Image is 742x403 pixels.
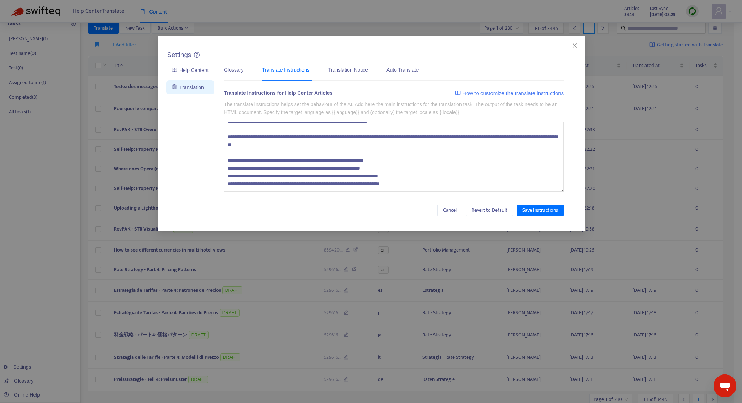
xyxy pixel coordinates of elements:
[472,206,507,214] span: Revert to Default
[437,205,462,216] button: Cancel
[714,374,736,397] iframe: Button to launch messaging window
[262,66,309,74] div: Translate Instructions
[571,42,579,50] button: Close
[172,84,204,90] a: Translation
[443,206,457,214] span: Cancel
[194,52,200,58] a: question-circle
[328,66,368,74] div: Translation Notice
[224,89,332,99] div: Translate Instructions for Help Center Articles
[517,205,564,216] button: Save Instructions
[224,66,243,74] div: Glossary
[167,51,191,59] h5: Settings
[386,66,419,74] div: Auto Translate
[224,100,564,116] p: The translate instructions helps set the behaviour of the AI. Add here the main instructions for ...
[572,43,578,48] span: close
[462,89,564,98] span: How to customize the translate instructions
[455,90,461,96] img: image-link
[466,205,513,216] button: Revert to Default
[522,206,558,214] span: Save Instructions
[455,89,564,98] a: How to customize the translate instructions
[172,67,209,73] a: Help Centers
